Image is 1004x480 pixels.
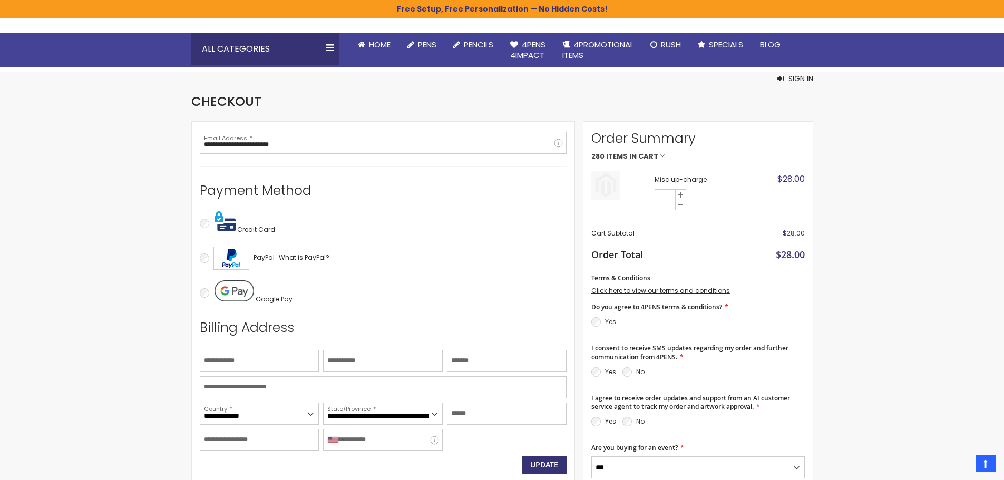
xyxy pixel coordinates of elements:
[191,33,339,65] div: All Categories
[200,319,567,342] div: Billing Address
[606,153,658,160] span: Items in Cart
[213,247,249,270] img: Acceptance Mark
[279,253,329,262] span: What is PayPal?
[200,182,567,205] div: Payment Method
[591,302,722,311] span: Do you agree to 4PENS terms & conditions?
[399,33,445,56] a: Pens
[591,443,678,452] span: Are you buying for an event?
[605,317,616,326] label: Yes
[976,455,996,472] a: Top
[254,253,275,262] span: PayPal
[777,73,813,84] button: Sign In
[661,39,681,50] span: Rush
[591,394,790,411] span: I agree to receive order updates and support from an AI customer service agent to track my order ...
[191,93,261,110] span: Checkout
[591,226,727,241] th: Cart Subtotal
[591,273,650,282] span: Terms & Conditions
[605,417,616,426] label: Yes
[530,459,558,469] span: Update
[591,247,643,261] strong: Order Total
[324,429,348,450] div: United States: +1
[562,39,633,61] span: 4PROMOTIONAL ITEMS
[237,225,275,234] span: Credit Card
[752,33,789,56] a: Blog
[418,39,436,50] span: Pens
[689,33,752,56] a: Specials
[655,175,752,184] strong: Misc up-charge
[349,33,399,56] a: Home
[760,39,781,50] span: Blog
[591,130,805,153] span: Order Summary
[636,367,645,376] label: No
[777,173,805,185] span: $28.00
[256,295,293,303] span: Google Pay
[554,33,642,67] a: 4PROMOTIONALITEMS
[591,286,730,295] a: Click here to view our terms and conditions
[642,33,689,56] a: Rush
[709,39,743,50] span: Specials
[522,456,567,474] button: Update
[783,229,805,238] span: $28.00
[510,39,545,61] span: 4Pens 4impact
[215,280,254,301] img: Pay with Google Pay
[464,39,493,50] span: Pencils
[776,248,805,261] span: $28.00
[591,344,788,361] span: I consent to receive SMS updates regarding my order and further communication from 4PENS.
[788,73,813,84] span: Sign In
[369,39,391,50] span: Home
[502,33,554,67] a: 4Pens4impact
[591,153,605,160] span: 280
[636,417,645,426] label: No
[279,251,329,264] a: What is PayPal?
[591,171,620,200] img: Misc up-charge
[605,367,616,376] label: Yes
[215,211,236,232] img: Pay with credit card
[445,33,502,56] a: Pencils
